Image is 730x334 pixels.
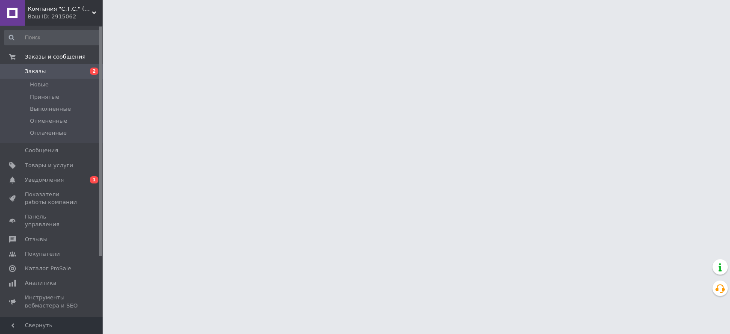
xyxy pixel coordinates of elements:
span: Оплаченные [30,129,67,137]
span: Показатели работы компании [25,191,79,206]
span: Инструменты вебмастера и SEO [25,294,79,309]
span: Панель управления [25,213,79,228]
span: Компания "С.Т.С." (Днепр) [28,5,92,13]
div: Ваш ID: 2915062 [28,13,103,21]
span: Товары и услуги [25,162,73,169]
span: Заказы и сообщения [25,53,86,61]
span: Заказы [25,68,46,75]
span: Новые [30,81,49,89]
span: Покупатели [25,250,60,258]
span: Уведомления [25,176,64,184]
span: 1 [90,176,98,183]
span: Отзывы [25,236,47,243]
span: Аналитика [25,279,56,287]
span: Выполненные [30,105,71,113]
span: 2 [90,68,98,75]
span: Отмененные [30,117,67,125]
input: Поиск [4,30,100,45]
span: Управление сайтом [25,316,79,332]
span: Принятые [30,93,59,101]
span: Сообщения [25,147,58,154]
span: Каталог ProSale [25,265,71,272]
